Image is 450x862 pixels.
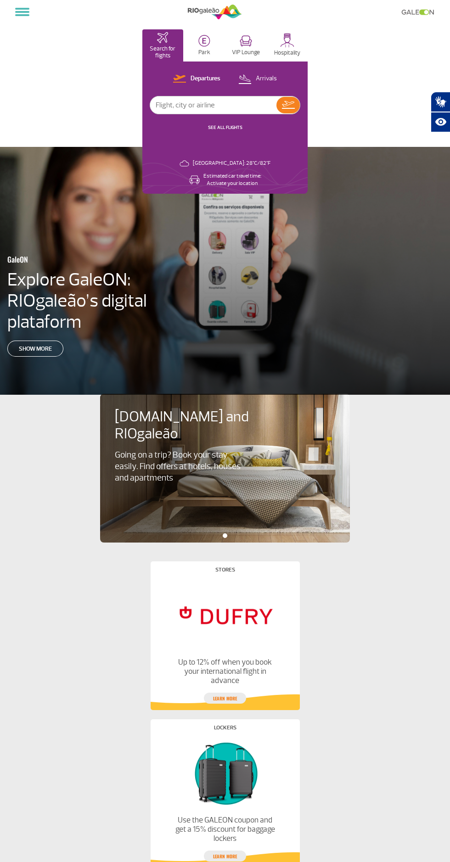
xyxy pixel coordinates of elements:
[236,73,280,85] button: Arrivals
[150,96,276,114] input: Flight, city or airline
[431,92,450,132] div: Plugin de acessibilidade da Hand Talk.
[240,35,252,47] img: vipRoom.svg
[198,49,210,56] p: Park
[7,341,63,357] a: Show more
[280,33,294,47] img: hospitality.svg
[198,35,210,47] img: carParkingHome.svg
[7,250,161,269] h3: GaleON
[157,32,168,43] img: airplaneHomeActive.svg
[431,112,450,132] button: Abrir recursos assistivos.
[174,580,275,650] img: Stores
[174,816,275,843] p: Use the GALEON coupon and get a 15% discount for baggage lockers
[184,29,225,62] button: Park
[191,74,220,83] p: Departures
[274,50,300,56] p: Hospitality
[115,409,335,484] a: [DOMAIN_NAME] and RIOgaleãoGoing on a trip? Book your stay easily. Find offers at hotels, houses ...
[170,73,223,85] button: Departures
[115,449,245,484] p: Going on a trip? Book your stay easily. Find offers at hotels, houses and apartments
[267,29,308,62] button: Hospitality
[431,92,450,112] button: Abrir tradutor de língua de sinais.
[208,124,242,130] a: SEE ALL FLIGHTS
[204,693,246,704] a: Learn more
[232,49,260,56] p: VIP Lounge
[174,658,275,685] p: Up to 12% off when you book your international flight in advance
[256,74,277,83] p: Arrivals
[215,567,235,572] h4: Stores
[214,725,236,730] h4: Lockers
[225,29,266,62] button: VIP Lounge
[203,173,261,187] p: Estimated car travel time: Activate your location
[147,45,179,59] p: Search for flights
[7,269,153,332] h4: Explore GaleON: RIOgaleão’s digital plataform
[174,738,275,808] img: Lockers
[193,160,270,167] p: [GEOGRAPHIC_DATA]: 28°C/82°F
[205,124,245,131] button: SEE ALL FLIGHTS
[142,29,183,62] button: Search for flights
[115,409,261,442] h4: [DOMAIN_NAME] and RIOgaleão
[204,851,246,862] a: Learn more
